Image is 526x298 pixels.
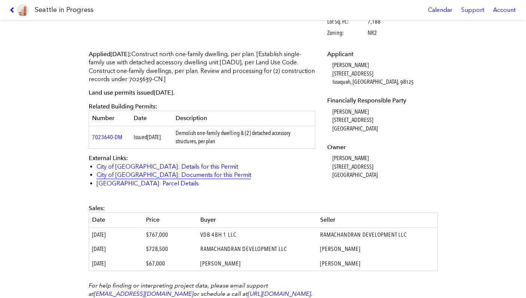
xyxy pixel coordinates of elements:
div: Sales: [89,204,438,212]
td: $767,000 [143,227,197,242]
h1: Seattle in Progress [35,5,94,15]
a: [EMAIL_ADDRESS][DOMAIN_NAME] [94,290,194,297]
span: NR2 [368,29,377,37]
dt: Financially Responsible Party [327,96,435,105]
span: [DATE] [92,245,106,252]
span: Related Building Permits: [89,103,157,110]
td: $67,000 [143,256,197,271]
a: [URL][DOMAIN_NAME] [248,290,311,297]
dt: Applicant [327,50,435,58]
a: City of [GEOGRAPHIC_DATA]: Details for this Permit [97,163,238,170]
td: VDB 4BH 1 LLC [197,227,317,242]
a: City of [GEOGRAPHIC_DATA]: Documents for this Permit [97,171,251,178]
dd: [PERSON_NAME] [STREET_ADDRESS] [GEOGRAPHIC_DATA] [332,108,435,133]
th: Description [173,111,315,126]
em: For help finding or interpreting project data, please email support at or schedule a call at . [89,282,313,297]
img: favicon-96x96.png [17,4,29,16]
th: Number [89,111,131,126]
span: [DATE] [154,89,173,96]
td: RAMACHANDRAN DEVELOPMENT LLC [197,242,317,256]
span: Lot Sq. Ft.: [327,18,367,26]
dd: [PERSON_NAME] [STREET_ADDRESS] Issaquah, [GEOGRAPHIC_DATA], 98125 [332,61,435,86]
span: [DATE] [110,50,130,58]
td: [PERSON_NAME] [197,256,317,271]
th: Buyer [197,213,317,227]
span: Applied : [89,50,131,58]
dd: [PERSON_NAME] [STREET_ADDRESS] [GEOGRAPHIC_DATA] [332,154,435,179]
p: Land use permits issued . [89,89,316,97]
span: [DATE] [92,231,106,238]
dt: Owner [327,143,435,151]
td: $728,500 [143,242,197,256]
th: Seller [317,213,437,227]
p: Construct north one-family dwelling, per plan. [Establish single-family use with detached accesso... [89,50,316,84]
a: [GEOGRAPHIC_DATA]: Parcel Details [97,180,199,187]
span: 7,188 [368,18,381,26]
td: Issued [131,126,173,149]
span: [DATE] [147,133,161,141]
span: External Links: [89,154,128,162]
span: Zoning: [327,29,367,37]
span: [DATE] [92,260,106,267]
a: 7023640-DM [92,133,122,141]
td: [PERSON_NAME] [317,242,437,256]
td: Demolish one-family dwelling & (2) detached accessory structures, per plan [173,126,315,149]
td: [PERSON_NAME] [317,256,437,271]
th: Date [131,111,173,126]
th: Price [143,213,197,227]
th: Date [89,213,143,227]
td: RAMACHANDRAN DEVELOPMENT LLC [317,227,437,242]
